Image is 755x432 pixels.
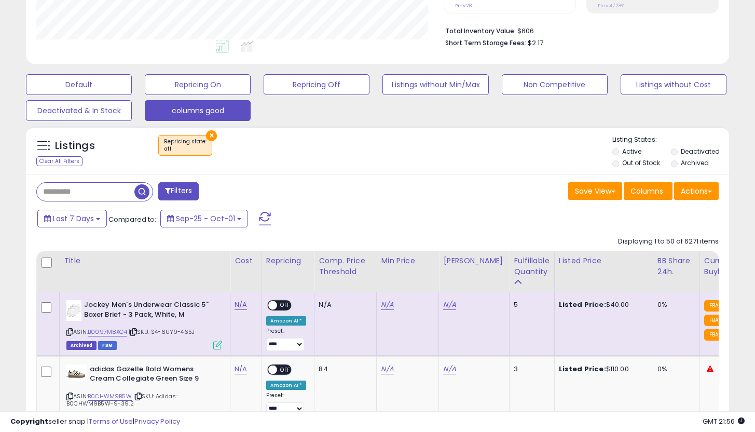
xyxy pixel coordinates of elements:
[37,210,107,227] button: Last 7 Days
[559,365,645,374] div: $110.00
[612,135,729,145] p: Listing States:
[381,255,434,266] div: Min Price
[10,416,48,426] strong: Copyright
[266,392,307,415] div: Preset:
[559,364,606,374] b: Listed Price:
[164,138,207,153] span: Repricing state :
[624,182,672,200] button: Columns
[514,365,546,374] div: 3
[235,364,247,374] a: N/A
[98,341,117,350] span: FBM
[158,182,199,200] button: Filters
[160,210,248,227] button: Sep-25 - Oct-01
[319,365,368,374] div: 84
[266,316,307,326] div: Amazon AI *
[164,145,207,153] div: off
[657,300,692,309] div: 0%
[382,74,488,95] button: Listings without Min/Max
[657,365,692,374] div: 0%
[235,255,257,266] div: Cost
[36,156,83,166] div: Clear All Filters
[319,300,368,309] div: N/A
[88,392,132,401] a: B0CHWM9B5W
[514,300,546,309] div: 5
[598,3,624,9] small: Prev: 47.28%
[381,300,393,310] a: N/A
[704,329,723,341] small: FBA
[455,3,472,9] small: Prev: 28
[129,328,195,336] span: | SKU: S4-6UY9-465J
[90,365,216,386] b: adidas Gazelle Bold Womens Cream Collegiate Green Size 9
[84,300,210,322] b: Jockey Men's Underwear Classic 5" Boxer Brief - 3 Pack, White, M
[64,255,226,266] div: Title
[176,213,235,224] span: Sep-25 - Oct-01
[10,417,180,427] div: seller snap | |
[55,139,95,153] h5: Listings
[559,255,649,266] div: Listed Price
[622,147,641,156] label: Active
[66,365,87,381] img: 315Qy-R5fKL._SL40_.jpg
[502,74,608,95] button: Non Competitive
[66,392,179,408] span: | SKU: Adidas-B0CHWM9B5W-9-39.2
[445,26,516,35] b: Total Inventory Value:
[266,381,307,390] div: Amazon AI *
[235,300,247,310] a: N/A
[657,255,695,277] div: BB Share 24h.
[630,186,663,196] span: Columns
[66,300,222,348] div: ASIN:
[514,255,550,277] div: Fulfillable Quantity
[26,74,132,95] button: Default
[206,130,217,141] button: ×
[559,300,606,309] b: Listed Price:
[622,158,660,167] label: Out of Stock
[53,213,94,224] span: Last 7 Days
[66,341,97,350] span: Listings that have been deleted from Seller Central
[145,100,251,121] button: columns good
[443,255,505,266] div: [PERSON_NAME]
[145,74,251,95] button: Repricing On
[443,300,456,310] a: N/A
[704,315,723,326] small: FBA
[618,237,719,247] div: Displaying 1 to 50 of 6271 items
[266,328,307,351] div: Preset:
[681,147,720,156] label: Deactivated
[89,416,133,426] a: Terms of Use
[264,74,369,95] button: Repricing Off
[66,365,222,420] div: ASIN:
[66,300,81,321] img: 31uNucA9WYL._SL40_.jpg
[703,416,745,426] span: 2025-10-9 21:56 GMT
[88,328,127,336] a: B0097M8XC4
[381,364,393,374] a: N/A
[445,24,711,36] li: $606
[108,214,156,224] span: Compared to:
[266,255,310,266] div: Repricing
[26,100,132,121] button: Deactivated & In Stock
[443,364,456,374] a: N/A
[559,300,645,309] div: $40.00
[277,365,294,374] span: OFF
[621,74,726,95] button: Listings without Cost
[319,255,372,277] div: Comp. Price Threshold
[445,38,526,47] b: Short Term Storage Fees:
[704,300,723,312] small: FBA
[277,301,294,310] span: OFF
[568,182,622,200] button: Save View
[134,416,180,426] a: Privacy Policy
[681,158,709,167] label: Archived
[674,182,719,200] button: Actions
[528,38,543,48] span: $2.17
